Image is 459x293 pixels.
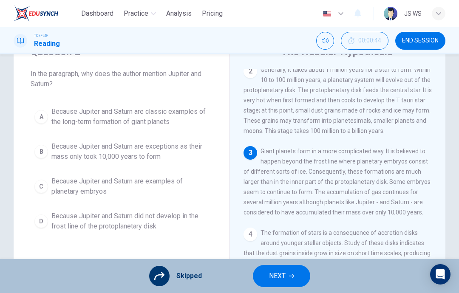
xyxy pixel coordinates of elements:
span: Dashboard [81,8,113,19]
button: Analysis [163,6,195,21]
span: Analysis [166,8,192,19]
img: en [322,11,332,17]
div: Open Intercom Messenger [430,264,450,285]
div: 3 [244,146,257,160]
span: Skipped [176,271,202,281]
span: Pricing [202,8,223,19]
div: ๋JS WS [404,8,422,19]
div: 2 [244,65,257,78]
h1: Reading [34,39,60,49]
span: TOEFL® [34,33,48,39]
span: 00:00:44 [358,37,381,44]
button: END SESSION [395,32,445,50]
span: In the paragraph, why does the author mention Jupiter and Saturn? [31,69,212,89]
span: Giant planets form in a more complicated way. It is believed to happen beyond the frost line wher... [244,148,431,216]
div: Mute [316,32,334,50]
div: 4 [244,228,257,241]
span: Practice [124,8,148,19]
button: Practice [120,6,159,21]
span: NEXT [269,270,286,282]
img: Profile picture [384,7,397,20]
span: Generally, it takes about 1 million years for a star to form. Within 10 to 100 million years, a p... [244,66,432,134]
img: EduSynch logo [14,5,58,22]
span: END SESSION [402,37,439,44]
button: Pricing [198,6,226,21]
button: 00:00:44 [341,32,388,50]
a: EduSynch logo [14,5,78,22]
button: NEXT [253,265,310,287]
button: Dashboard [78,6,117,21]
div: Hide [341,32,388,50]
